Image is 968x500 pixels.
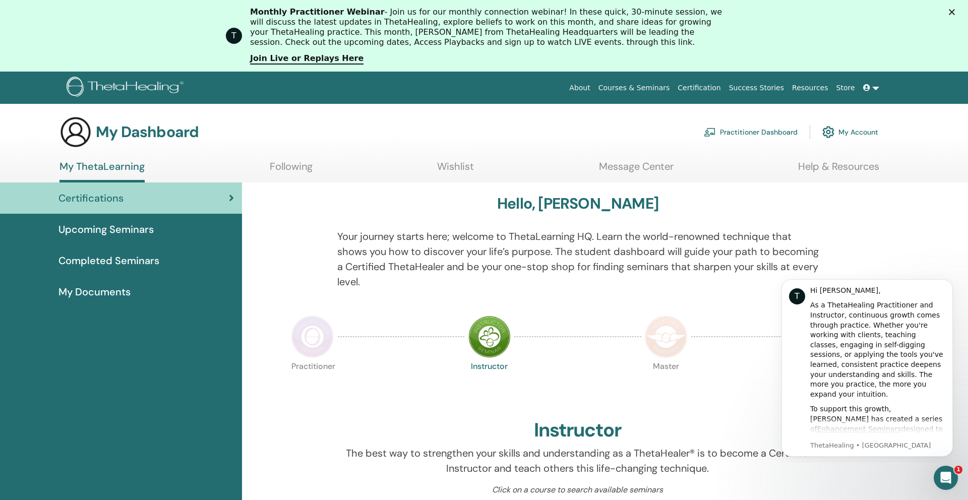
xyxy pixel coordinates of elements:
a: Practitioner Dashboard [704,121,798,143]
span: Certifications [58,191,124,206]
img: Practitioner [291,316,334,358]
h3: Hello, [PERSON_NAME] [497,195,658,213]
a: Certification [674,79,724,97]
div: - Join us for our monthly connection webinar! In these quick, 30-minute session, we will discuss ... [250,7,726,47]
span: Upcoming Seminars [58,222,154,237]
a: Courses & Seminars [594,79,674,97]
a: About [565,79,594,97]
a: Help & Resources [798,160,879,180]
div: Zamknij [949,9,959,15]
a: Resources [788,79,832,97]
span: My Documents [58,284,131,299]
iframe: Intercom live chat [934,466,958,490]
iframe: Intercom notifications wiadomość [766,270,968,463]
a: Message Center [599,160,674,180]
a: Store [832,79,859,97]
a: Join Live or Replays Here [250,53,364,65]
p: The best way to strengthen your skills and understanding as a ThetaHealer® is to become a Certifi... [337,446,819,476]
div: To support this growth, [PERSON_NAME] has created a series of designed to help you refine your kn... [44,134,179,243]
a: My ThetaLearning [59,160,145,182]
h3: My Dashboard [96,123,199,141]
p: Master [645,362,687,405]
a: Enhancement Seminars [51,155,135,163]
p: Practitioner [291,362,334,405]
p: Instructor [468,362,511,405]
img: generic-user-icon.jpg [59,116,92,148]
a: My Account [822,121,878,143]
img: logo.png [67,77,187,99]
h2: Instructor [534,419,622,442]
b: Monthly Practitioner Webinar [250,7,385,17]
a: Following [270,160,313,180]
span: Completed Seminars [58,253,159,268]
a: Wishlist [437,160,474,180]
img: cog.svg [822,123,834,141]
p: Your journey starts here; welcome to ThetaLearning HQ. Learn the world-renowned technique that sh... [337,229,819,289]
img: Master [645,316,687,358]
a: Success Stories [725,79,788,97]
p: Message from ThetaHealing, sent Teraz [44,171,179,180]
div: Profile image for ThetaHealing [226,28,242,44]
img: Instructor [468,316,511,358]
img: chalkboard-teacher.svg [704,128,716,137]
span: 1 [954,466,962,474]
p: Click on a course to search available seminars [337,484,819,496]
